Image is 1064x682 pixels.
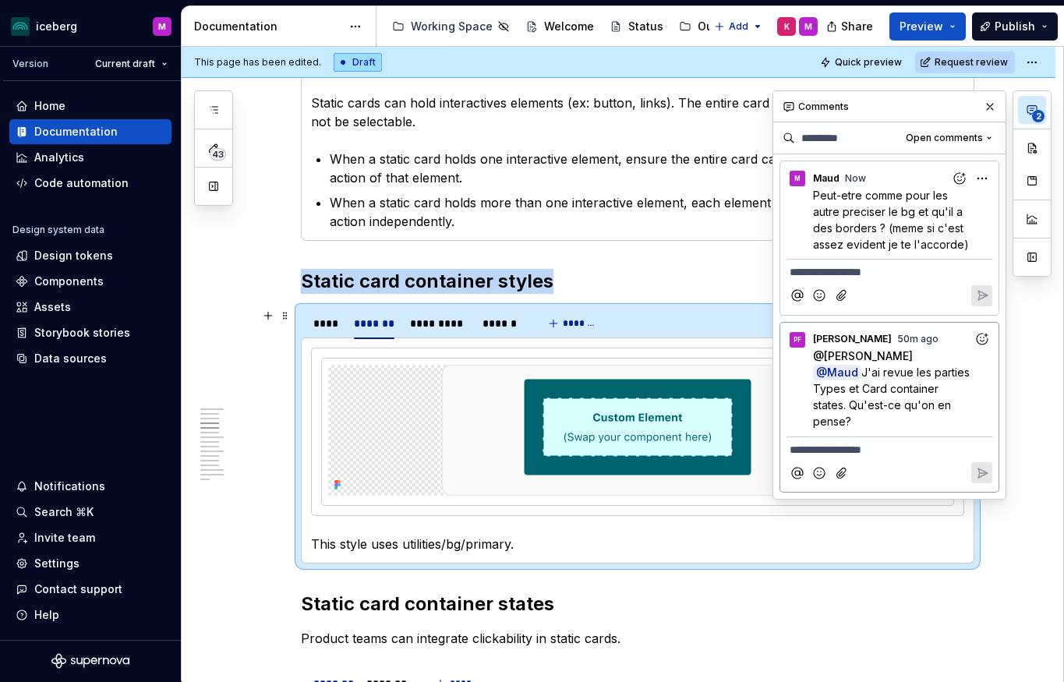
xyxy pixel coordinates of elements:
div: Data sources [34,351,107,366]
a: Home [9,94,171,118]
a: Status [603,14,670,39]
div: Analytics [34,150,84,165]
span: Quick preview [835,56,902,69]
button: Share [818,12,883,41]
p: Static cards can hold interactives elements (ex: button, links). The entire card can be made clic... [311,94,964,131]
div: Status [628,19,663,34]
button: Help [9,602,171,627]
div: Help [34,607,59,623]
button: Notifications [9,474,171,499]
div: Design system data [12,224,104,236]
div: Documentation [194,19,341,34]
a: Storybook stories [9,320,171,345]
div: iceberg [36,19,77,34]
section-item: Primary [311,348,964,553]
button: Current draft [88,53,175,75]
a: Settings [9,551,171,576]
div: Storybook stories [34,325,130,341]
div: Notifications [34,479,105,494]
span: Current draft [95,58,155,70]
div: Welcome [544,19,594,34]
div: Code automation [34,175,129,191]
div: M [804,20,812,33]
svg: Supernova Logo [51,653,129,669]
button: Request review [915,51,1015,73]
div: K [784,20,790,33]
span: Preview [900,19,943,34]
span: Share [841,19,873,34]
a: Analytics [9,145,171,170]
p: Product teams can integrate clickability in static cards. [301,629,974,648]
div: Assets [34,299,71,315]
span: Publish [995,19,1035,34]
button: Quick preview [815,51,909,73]
a: Assets [9,295,171,320]
img: 418c6d47-6da6-4103-8b13-b5999f8989a1.png [11,17,30,36]
span: 43 [210,148,226,161]
div: Version [12,58,48,70]
div: Contact support [34,581,122,597]
a: Invite team [9,525,171,550]
h2: Static card container styles [301,269,974,294]
p: This style uses utilities/bg/primary. [311,535,964,553]
div: Our vision [698,19,753,34]
div: Documentation [34,124,118,140]
a: Working Space [386,14,516,39]
p: When a static card holds one interactive element, ensure the entire card can be clicked to match ... [330,150,964,187]
button: icebergM [3,9,178,43]
p: When a static card holds more than one interactive element, each element can be clicked to be put... [330,193,964,231]
div: Components [34,274,104,289]
div: Home [34,98,65,114]
div: Invite team [34,530,95,546]
span: Request review [935,56,1008,69]
button: Add [709,16,768,37]
div: Working Space [411,19,493,34]
a: Design tokens [9,243,171,268]
div: Settings [34,556,80,571]
a: Documentation [9,119,171,144]
a: Our vision [673,14,759,39]
a: Code automation [9,171,171,196]
button: Preview [889,12,966,41]
a: Components [9,269,171,294]
button: Publish [972,12,1058,41]
div: M [158,20,166,33]
div: Design tokens [34,248,113,263]
span: Add [729,20,748,33]
span: This page has been edited. [194,56,321,69]
a: Welcome [519,14,600,39]
h2: Static card container states [301,592,974,617]
div: Draft [334,53,382,72]
a: Data sources [9,346,171,371]
div: Page tree [386,11,706,42]
div: Search ⌘K [34,504,94,520]
button: Contact support [9,577,171,602]
button: Search ⌘K [9,500,171,525]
